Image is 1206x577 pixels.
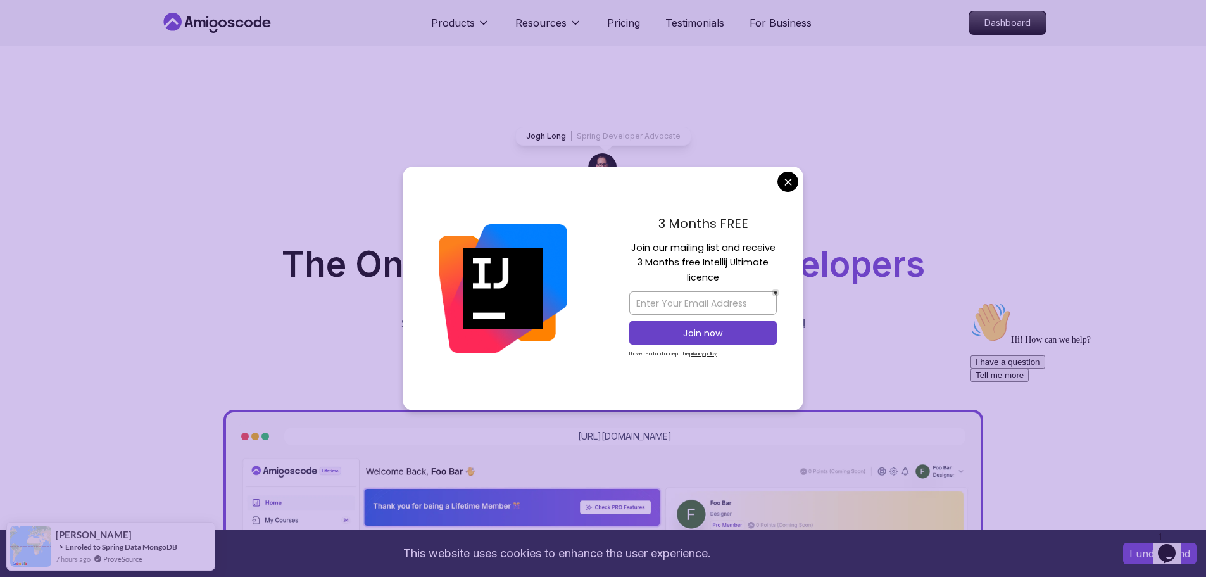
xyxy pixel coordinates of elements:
[750,15,812,30] a: For Business
[5,5,233,85] div: 👋Hi! How can we help?I have a questionTell me more
[431,15,475,30] p: Products
[5,72,63,85] button: Tell me more
[969,11,1046,35] a: Dashboard
[515,15,582,41] button: Resources
[170,247,1036,282] h1: The One-Stop Platform for
[5,38,125,48] span: Hi! How can we help?
[5,58,80,72] button: I have a question
[1123,543,1197,564] button: Accept cookies
[65,542,177,552] a: Enroled to Spring Data MongoDB
[588,153,619,184] img: josh long
[391,297,816,333] p: Get unlimited access to coding , , and . Start your journey or level up your career with Amigosco...
[5,5,46,46] img: :wave:
[1153,526,1193,564] iframe: chat widget
[578,430,672,443] a: [URL][DOMAIN_NAME]
[515,15,567,30] p: Resources
[665,15,724,30] a: Testimonials
[56,542,64,552] span: ->
[735,243,925,285] span: Developers
[607,15,640,30] a: Pricing
[10,526,51,567] img: provesource social proof notification image
[965,297,1193,520] iframe: chat widget
[9,540,1104,567] div: This website uses cookies to enhance the user experience.
[56,529,132,540] span: [PERSON_NAME]
[431,15,490,41] button: Products
[526,131,566,141] p: Jogh Long
[103,554,142,564] a: ProveSource
[577,131,681,141] p: Spring Developer Advocate
[56,554,91,564] span: 7 hours ago
[969,11,1046,34] p: Dashboard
